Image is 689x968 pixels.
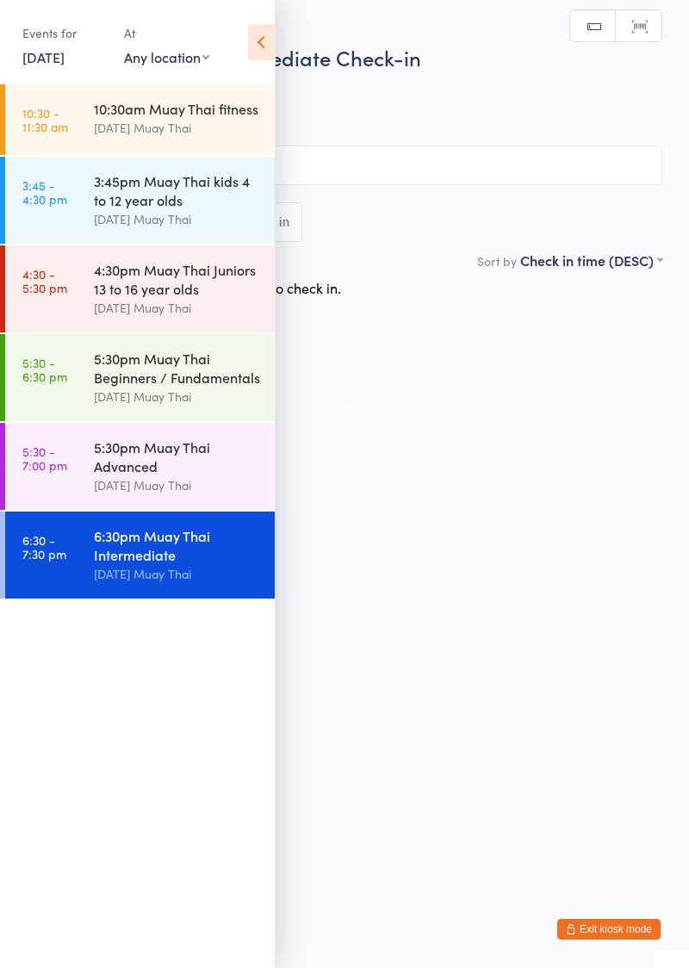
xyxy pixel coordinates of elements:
[22,267,67,295] time: 4:30 - 5:30 pm
[124,47,209,66] div: Any location
[22,178,67,206] time: 3:45 - 4:30 pm
[557,919,661,940] button: Exit kiosk mode
[94,260,260,298] div: 4:30pm Muay Thai Juniors 13 to 16 year olds
[5,512,275,599] a: 6:30 -7:30 pm6:30pm Muay Thai Intermediate[DATE] Muay Thai
[22,47,65,66] a: [DATE]
[94,526,260,564] div: 6:30pm Muay Thai Intermediate
[94,564,260,584] div: [DATE] Muay Thai
[94,209,260,229] div: [DATE] Muay Thai
[5,157,275,244] a: 3:45 -4:30 pm3:45pm Muay Thai kids 4 to 12 year olds[DATE] Muay Thai
[124,19,209,47] div: At
[27,115,662,132] span: [DATE] Muay Thai
[5,423,275,510] a: 5:30 -7:00 pm5:30pm Muay Thai Advanced[DATE] Muay Thai
[94,475,260,495] div: [DATE] Muay Thai
[94,387,260,406] div: [DATE] Muay Thai
[94,298,260,318] div: [DATE] Muay Thai
[22,533,66,561] time: 6:30 - 7:30 pm
[22,444,67,472] time: 5:30 - 7:00 pm
[22,106,68,133] time: 10:30 - 11:30 am
[27,146,662,185] input: Search
[5,334,275,421] a: 5:30 -6:30 pm5:30pm Muay Thai Beginners / Fundamentals[DATE] Muay Thai
[22,19,107,47] div: Events for
[27,43,662,71] h2: 6:30pm Muay Thai Intermediate Check-in
[477,252,517,270] label: Sort by
[27,80,636,97] span: [DATE] 6:30pm
[5,245,275,332] a: 4:30 -5:30 pm4:30pm Muay Thai Juniors 13 to 16 year olds[DATE] Muay Thai
[94,349,260,387] div: 5:30pm Muay Thai Beginners / Fundamentals
[22,356,67,383] time: 5:30 - 6:30 pm
[94,99,260,118] div: 10:30am Muay Thai fitness
[94,171,260,209] div: 3:45pm Muay Thai kids 4 to 12 year olds
[520,251,662,270] div: Check in time (DESC)
[94,118,260,138] div: [DATE] Muay Thai
[27,97,636,115] span: [DATE] Muay Thai
[94,437,260,475] div: 5:30pm Muay Thai Advanced
[5,84,275,155] a: 10:30 -11:30 am10:30am Muay Thai fitness[DATE] Muay Thai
